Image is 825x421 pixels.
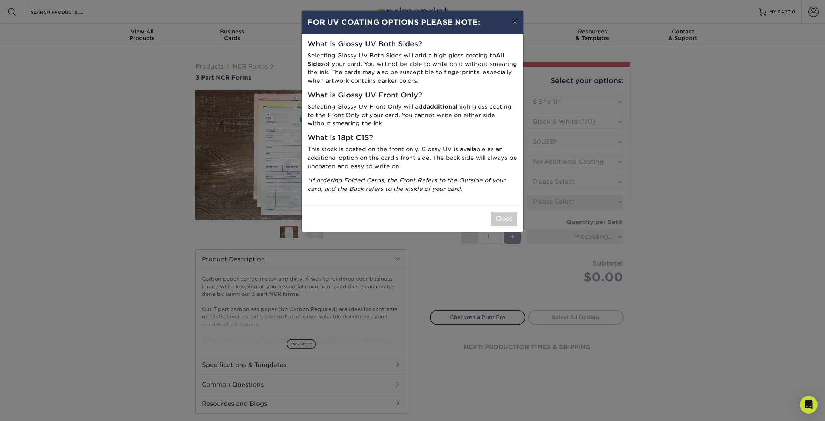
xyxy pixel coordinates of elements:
[308,52,517,85] p: Selecting Glossy UV Both Sides will add a high gloss coating to of your card. You will not be abl...
[308,103,517,128] p: Selecting Glossy UV Front Only will add high gloss coating to the Front Only of your card. You ca...
[506,11,523,32] button: ×
[308,177,506,192] i: *If ordering Folded Cards, the Front Refers to the Outside of your card, and the Back refers to t...
[491,212,517,226] button: Close
[308,91,517,100] h5: What is Glossy UV Front Only?
[427,103,457,110] strong: additional
[308,134,517,142] h5: What is 18pt C1S?
[308,145,517,170] p: This stock is coated on the front only. Glossy UV is available as an additional option on the car...
[308,40,517,49] h5: What is Glossy UV Both Sides?
[308,52,504,67] strong: All Sides
[308,17,517,28] h4: FOR UV COATING OPTIONS PLEASE NOTE:
[800,396,818,414] div: Open Intercom Messenger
